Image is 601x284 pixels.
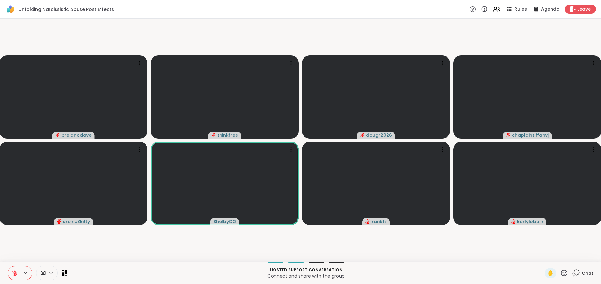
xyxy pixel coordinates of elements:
[19,6,114,12] span: Unfolding Narcissistic Abuse Post Effects
[56,133,60,137] span: audio-muted
[360,133,365,137] span: audio-muted
[541,6,560,12] span: Agenda
[577,6,591,12] span: Leave
[515,6,527,12] span: Rules
[547,269,554,277] span: ✋
[511,219,516,224] span: audio-muted
[71,267,541,273] p: Hosted support conversation
[371,218,387,225] span: kari91z
[212,133,216,137] span: audio-muted
[582,270,593,276] span: Chat
[57,219,61,224] span: audio-muted
[71,273,541,279] p: Connect and share with the group
[217,132,238,138] span: thinkfree
[506,133,511,137] span: audio-muted
[214,218,236,225] span: ShelbyCO
[365,219,370,224] span: audio-muted
[366,132,392,138] span: dougr2026
[63,218,90,225] span: archie8kitty
[512,132,549,138] span: chaplaintiffanyj
[5,4,16,15] img: ShareWell Logomark
[517,218,543,225] span: karlylobbin
[61,132,92,138] span: brelanddaye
